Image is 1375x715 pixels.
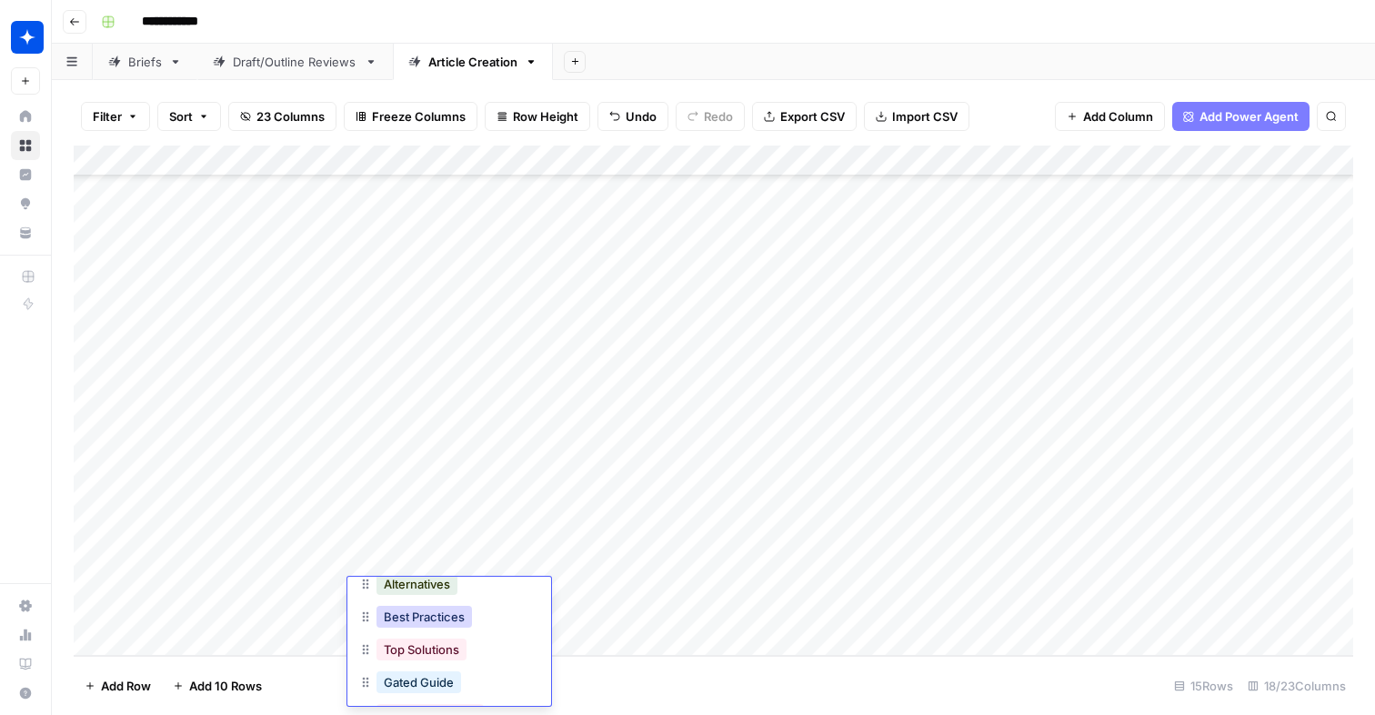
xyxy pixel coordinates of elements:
a: Article Creation [393,44,553,80]
a: Settings [11,591,40,620]
button: Add Column [1055,102,1165,131]
span: Redo [704,107,733,126]
div: Top Solutions [358,635,540,668]
div: Gated Guide [358,668,540,700]
button: Sort [157,102,221,131]
button: Top Solutions [376,639,467,660]
span: Add Row [101,677,151,695]
span: Add Power Agent [1199,107,1299,126]
div: Best Practices [358,602,540,635]
span: Add 10 Rows [189,677,262,695]
span: Sort [169,107,193,126]
a: Opportunities [11,189,40,218]
span: Filter [93,107,122,126]
span: Import CSV [892,107,958,126]
button: Best Practices [376,606,472,628]
button: Help + Support [11,679,40,708]
button: Filter [81,102,150,131]
a: Learning Hub [11,650,40,679]
button: Gated Guide [376,671,461,693]
img: Wiz Logo [11,21,44,54]
button: Workspace: Wiz [11,15,40,60]
div: 15 Rows [1167,671,1240,700]
span: Export CSV [780,107,845,126]
div: Alternatives [358,569,540,602]
button: Add Power Agent [1172,102,1310,131]
div: Article Creation [428,53,517,71]
div: 18/23 Columns [1240,671,1353,700]
a: Browse [11,131,40,160]
button: Undo [597,102,668,131]
div: Briefs [128,53,162,71]
button: Import CSV [864,102,969,131]
div: Draft/Outline Reviews [233,53,357,71]
span: Row Height [513,107,578,126]
span: Add Column [1083,107,1153,126]
button: 23 Columns [228,102,336,131]
a: Draft/Outline Reviews [197,44,393,80]
button: Export CSV [752,102,857,131]
span: Freeze Columns [372,107,466,126]
span: Undo [626,107,657,126]
button: Add Row [74,671,162,700]
button: Alternatives [376,573,457,595]
a: Insights [11,160,40,189]
a: Home [11,102,40,131]
button: Row Height [485,102,590,131]
a: Usage [11,620,40,650]
button: Freeze Columns [344,102,477,131]
a: Your Data [11,218,40,247]
button: Redo [676,102,745,131]
a: Briefs [93,44,197,80]
button: Add 10 Rows [162,671,273,700]
span: 23 Columns [256,107,325,126]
